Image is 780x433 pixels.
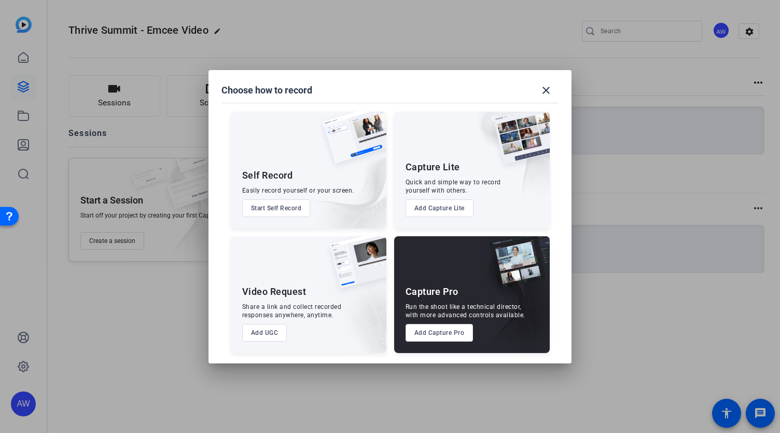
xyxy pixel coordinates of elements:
[481,236,550,300] img: capture-pro.png
[242,186,354,195] div: Easily record yourself or your screen.
[242,324,287,342] button: Add UGC
[473,249,550,353] img: embarkstudio-capture-pro.png
[242,286,307,298] div: Video Request
[406,286,458,298] div: Capture Pro
[406,324,473,342] button: Add Capture Pro
[485,112,550,175] img: capture-lite.png
[457,112,550,215] img: embarkstudio-capture-lite.png
[406,303,525,319] div: Run the shoot like a technical director, with more advanced controls available.
[540,84,552,97] mat-icon: close
[242,199,311,217] button: Start Self Record
[326,268,386,353] img: embarkstudio-ugc-content.png
[406,161,460,173] div: Capture Lite
[242,169,293,182] div: Self Record
[296,134,386,228] img: embarkstudio-self-record.png
[221,84,312,97] h1: Choose how to record
[406,178,501,195] div: Quick and simple way to record yourself with others.
[406,199,473,217] button: Add Capture Lite
[315,112,386,174] img: self-record.png
[242,303,342,319] div: Share a link and collect recorded responses anywhere, anytime.
[322,236,386,299] img: ugc-content.png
